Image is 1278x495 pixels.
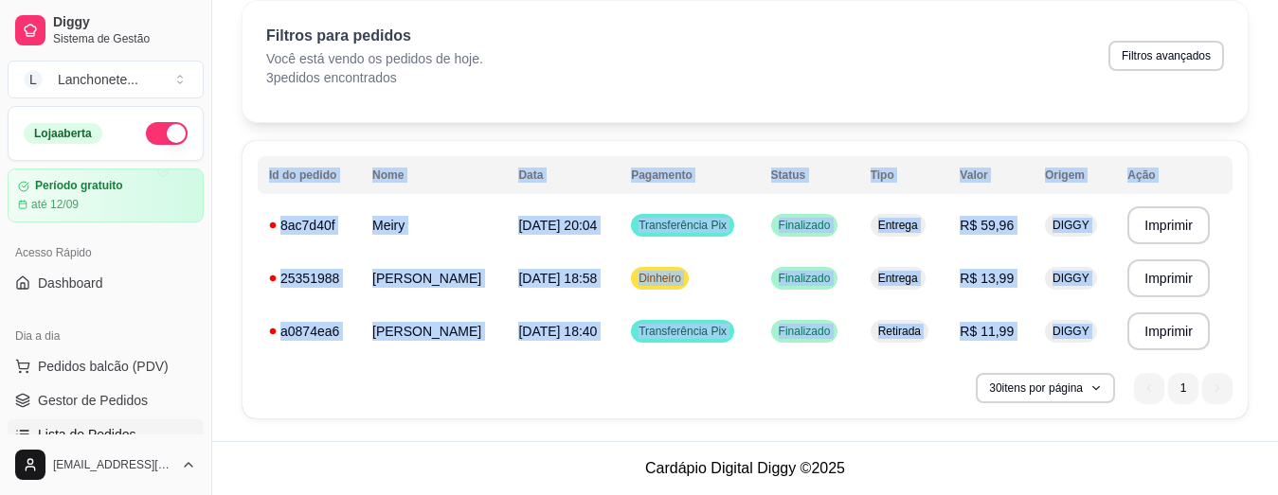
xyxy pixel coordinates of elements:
[775,218,835,233] span: Finalizado
[1168,373,1198,403] li: pagination item 1 active
[266,49,483,68] p: Você está vendo os pedidos de hoje.
[53,31,196,46] span: Sistema de Gestão
[38,425,136,444] span: Lista de Pedidos
[361,199,507,252] td: Meiry
[266,25,483,47] p: Filtros para pedidos
[960,218,1014,233] span: R$ 59,96
[8,419,204,450] a: Lista de Pedidos
[635,324,730,339] span: Transferência Pix
[1127,312,1210,350] button: Imprimir
[518,271,597,286] span: [DATE] 18:58
[35,179,123,193] article: Período gratuito
[53,14,196,31] span: Diggy
[8,61,204,98] button: Select a team
[518,324,597,339] span: [DATE] 18:40
[361,252,507,305] td: [PERSON_NAME]
[960,324,1014,339] span: R$ 11,99
[269,322,350,341] div: a0874ea6
[8,321,204,351] div: Dia a dia
[1034,156,1116,194] th: Origem
[8,168,204,222] a: Período gratuitoaté 12/09
[1116,156,1233,194] th: Ação
[620,156,759,194] th: Pagamento
[31,197,79,212] article: até 12/09
[1049,324,1093,339] span: DIGGY
[361,156,507,194] th: Nome
[960,271,1014,286] span: R$ 13,99
[1125,363,1242,413] nav: pagination navigation
[1108,41,1224,71] button: Filtros avançados
[8,238,204,268] div: Acesso Rápido
[775,324,835,339] span: Finalizado
[1127,206,1210,244] button: Imprimir
[269,216,350,235] div: 8ac7d40f
[1049,271,1093,286] span: DIGGY
[8,385,204,415] a: Gestor de Pedidos
[24,123,102,144] div: Loja aberta
[518,218,597,233] span: [DATE] 20:04
[8,442,204,487] button: [EMAIL_ADDRESS][DOMAIN_NAME]
[258,156,361,194] th: Id do pedido
[53,457,173,472] span: [EMAIL_ADDRESS][DOMAIN_NAME]
[775,271,835,286] span: Finalizado
[24,70,43,89] span: L
[269,269,350,288] div: 25351988
[8,268,204,298] a: Dashboard
[874,218,922,233] span: Entrega
[635,218,730,233] span: Transferência Pix
[266,68,483,87] p: 3 pedidos encontrados
[38,357,169,376] span: Pedidos balcão (PDV)
[874,271,922,286] span: Entrega
[146,122,188,145] button: Alterar Status
[38,391,148,410] span: Gestor de Pedidos
[1049,218,1093,233] span: DIGGY
[507,156,620,194] th: Data
[635,271,685,286] span: Dinheiro
[38,274,103,292] span: Dashboard
[212,441,1278,495] footer: Cardápio Digital Diggy © 2025
[874,324,925,339] span: Retirada
[8,351,204,381] button: Pedidos balcão (PDV)
[859,156,949,194] th: Tipo
[8,8,204,53] a: DiggySistema de Gestão
[58,70,138,89] div: Lanchonete ...
[976,373,1115,403] button: 30itens por página
[361,305,507,358] td: [PERSON_NAME]
[1127,259,1210,297] button: Imprimir
[760,156,859,194] th: Status
[948,156,1034,194] th: Valor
